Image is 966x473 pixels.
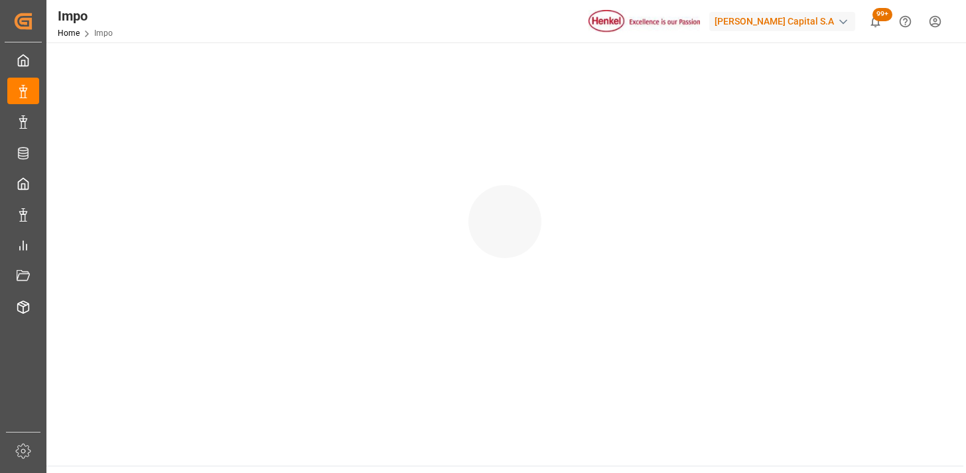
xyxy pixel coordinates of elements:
button: show 100 new notifications [861,7,890,36]
img: Henkel%20logo.jpg_1689854090.jpg [588,10,700,33]
button: [PERSON_NAME] Capital S.A [709,9,861,34]
div: [PERSON_NAME] Capital S.A [709,12,855,31]
span: 99+ [872,8,892,21]
button: Help Center [890,7,920,36]
div: Impo [58,6,113,26]
a: Home [58,29,80,38]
